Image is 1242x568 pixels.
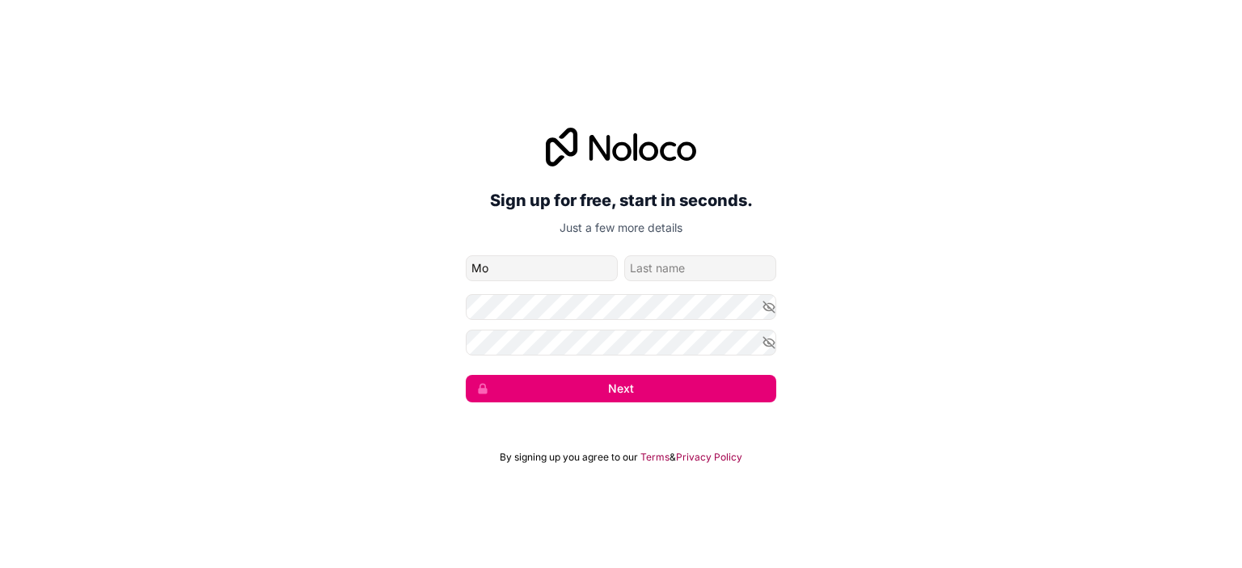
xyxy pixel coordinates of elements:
[466,186,776,215] h2: Sign up for free, start in seconds.
[466,255,618,281] input: given-name
[500,451,638,464] span: By signing up you agree to our
[466,220,776,236] p: Just a few more details
[466,294,776,320] input: Password
[670,451,676,464] span: &
[676,451,742,464] a: Privacy Policy
[624,255,776,281] input: family-name
[466,330,776,356] input: Confirm password
[640,451,670,464] a: Terms
[466,375,776,402] button: Next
